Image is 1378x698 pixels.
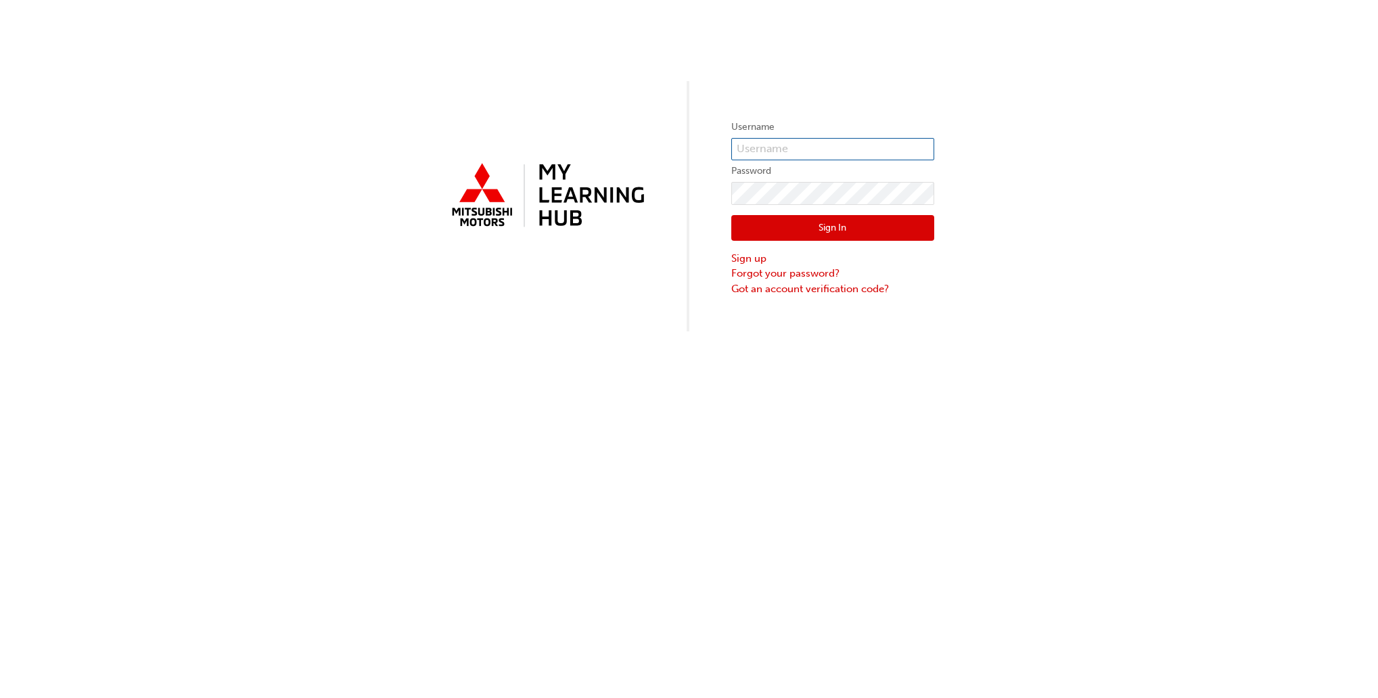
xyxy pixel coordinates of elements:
[731,281,934,297] a: Got an account verification code?
[731,138,934,161] input: Username
[731,266,934,281] a: Forgot your password?
[731,119,934,135] label: Username
[731,215,934,241] button: Sign In
[731,251,934,266] a: Sign up
[444,158,647,235] img: mmal
[731,163,934,179] label: Password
